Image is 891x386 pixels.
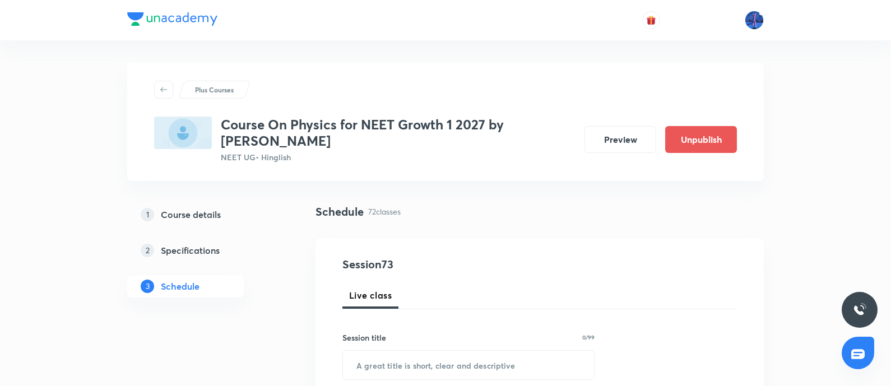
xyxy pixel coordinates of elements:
h5: Schedule [161,280,199,293]
h3: Course On Physics for NEET Growth 1 2027 by [PERSON_NAME] [221,117,576,149]
h5: Course details [161,208,221,221]
p: 0/99 [582,334,595,340]
h6: Session title [342,332,386,343]
a: 2Specifications [127,239,280,262]
a: Company Logo [127,12,217,29]
p: 3 [141,280,154,293]
img: Company Logo [127,12,217,26]
h4: Session 73 [342,256,547,273]
p: Plus Courses [195,85,234,95]
img: avatar [646,15,656,25]
h5: Specifications [161,244,220,257]
span: Live class [349,289,392,302]
button: Preview [584,126,656,153]
img: Mahesh Bhat [745,11,764,30]
p: 72 classes [368,206,401,217]
p: 2 [141,244,154,257]
input: A great title is short, clear and descriptive [343,351,594,379]
a: 1Course details [127,203,280,226]
p: NEET UG • Hinglish [221,151,576,163]
h4: Schedule [315,203,364,220]
button: avatar [642,11,660,29]
img: 882D6626-1481-4B48-84F4-840D7D19D3C8_plus.png [154,117,212,149]
button: Unpublish [665,126,737,153]
p: 1 [141,208,154,221]
img: ttu [853,303,866,317]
